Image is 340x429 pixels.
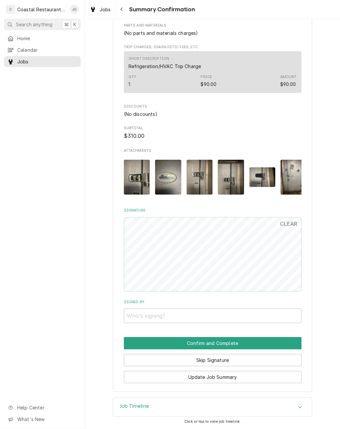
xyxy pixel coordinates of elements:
[124,208,301,213] label: Signature
[87,4,114,15] a: Jobs
[73,21,76,28] span: K
[124,51,301,93] div: Line Item
[17,35,77,42] span: Home
[201,81,216,88] div: Price
[4,44,81,55] a: Calendar
[70,5,79,14] div: James Gatton's Avatar
[155,160,181,195] img: bCoHlFJQeu1F55cPXXSa
[6,5,15,14] div: C
[124,44,301,96] div: Trip Charges, Diagnostic Fees, etc.
[281,160,307,195] img: YiwxHknT5CXbaaC6jj6I
[124,337,301,349] button: Confirm and Complete
[124,354,301,366] button: Skip Signature
[124,104,301,117] div: Discounts
[124,349,301,366] div: Button Group Row
[17,404,77,411] span: Help Center
[124,133,145,139] span: $310.00
[64,21,69,28] span: ⌘
[128,74,137,80] div: Qty.
[4,19,81,30] button: Search anything⌘K
[17,58,77,65] span: Jobs
[70,5,79,14] div: JG
[124,126,301,131] span: Subtotal
[249,167,276,187] img: 5JSxrmQNTG2FOQs0CoGF
[124,126,301,140] div: Subtotal
[4,402,81,413] a: Go to Help Center
[124,208,301,291] div: Signature
[120,403,149,409] h3: Job Timeline
[124,160,150,195] img: whUsiS8RnOpckhgqU00A
[218,160,244,195] img: Rv8TSVGGTyiKfN7T7lCu
[124,366,301,383] div: Button Group Row
[201,74,216,88] div: Price
[124,44,301,50] span: Trip Charges, Diagnostic Fees, etc.
[124,111,301,118] div: Discounts List
[124,23,301,28] span: Parts and Materials
[113,397,312,417] div: Job Timeline
[4,56,81,67] a: Jobs
[128,56,201,69] div: Short Description
[124,300,301,305] label: Signed By
[128,63,201,70] div: Short Description
[100,6,111,13] span: Jobs
[280,81,296,88] div: Amount
[124,104,301,109] span: Discounts
[113,398,312,416] button: Accordion Details Expand Trigger
[4,33,81,44] a: Home
[113,398,312,416] div: Accordion Header
[128,74,137,88] div: Quantity
[124,371,301,383] button: Update Job Summary
[127,5,195,14] span: Summary Confirmation
[184,419,241,424] span: Click or tap to view job timeline.
[17,46,77,53] span: Calendar
[124,154,301,200] span: Attachments
[124,30,301,37] div: Parts and Materials List
[17,416,77,423] span: What's New
[124,23,301,36] div: Parts and Materials
[187,160,213,195] img: cVpdotjERtad7pG8ehnV
[280,74,297,80] div: Amount
[124,148,301,200] div: Attachments
[124,51,301,96] div: Trip Charges, Diagnostic Fees, etc. List
[128,56,169,61] div: Short Description
[124,132,301,140] span: Subtotal
[16,21,52,28] span: Search anything
[124,308,301,323] input: Who's signing?
[201,74,212,80] div: Price
[117,4,127,15] button: Navigate back
[128,81,130,88] div: Quantity
[4,414,81,425] a: Go to What's New
[280,74,297,88] div: Amount
[124,337,301,349] div: Button Group Row
[124,148,301,153] span: Attachments
[124,337,301,383] div: Button Group
[17,6,66,13] div: Coastal Restaurant Repair
[276,217,301,230] button: CLEAR
[124,300,301,323] div: Signed By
